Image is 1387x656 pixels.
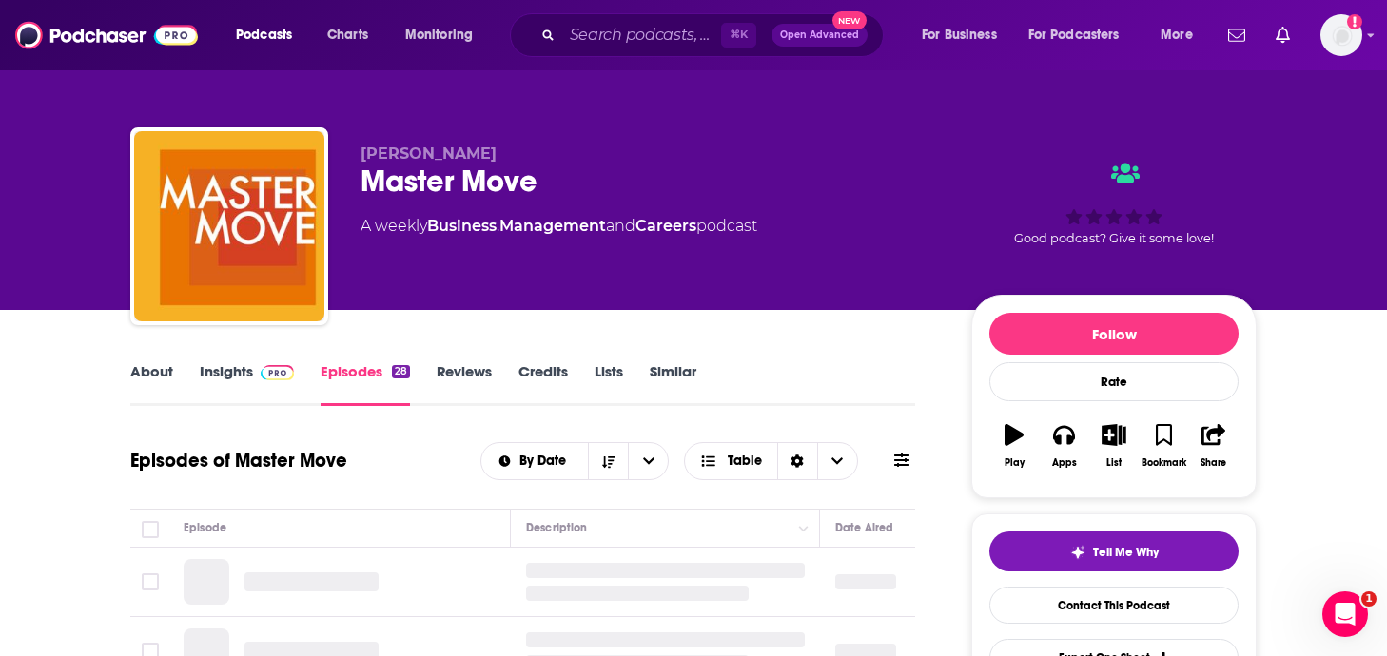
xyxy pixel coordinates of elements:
a: Business [427,217,497,235]
button: open menu [223,20,317,50]
div: A weekly podcast [361,215,757,238]
span: Monitoring [405,22,473,48]
span: Charts [327,22,368,48]
button: open menu [481,454,589,468]
button: open menu [392,20,498,50]
button: Sort Direction [588,443,628,479]
div: Episode [184,516,226,539]
a: Careers [635,217,696,235]
span: For Podcasters [1028,22,1120,48]
svg: Add a profile image [1347,14,1362,29]
button: Choose View [684,442,858,480]
span: Good podcast? Give it some love! [1014,231,1214,245]
input: Search podcasts, credits, & more... [562,20,721,50]
button: Column Actions [792,517,815,540]
a: Charts [315,20,380,50]
div: Apps [1052,457,1077,469]
button: Open AdvancedNew [772,24,868,47]
button: tell me why sparkleTell Me Why [989,531,1239,571]
span: Tell Me Why [1093,545,1159,560]
img: Podchaser Pro [261,365,294,380]
span: Podcasts [236,22,292,48]
a: Contact This Podcast [989,587,1239,624]
div: Play [1005,457,1025,469]
img: Master Move [134,131,324,321]
a: Show notifications dropdown [1221,19,1253,51]
a: Credits [518,362,568,406]
span: Table [728,454,762,468]
div: Description [526,516,587,539]
a: Episodes28 [321,362,410,406]
a: Management [499,217,606,235]
button: Bookmark [1139,412,1188,480]
div: Rate [989,362,1239,401]
button: open menu [1147,20,1217,50]
button: Apps [1039,412,1088,480]
span: New [832,11,867,29]
div: Share [1201,457,1226,469]
span: ⌘ K [721,23,756,48]
span: Toggle select row [142,573,159,590]
span: More [1161,22,1193,48]
button: Play [989,412,1039,480]
div: Search podcasts, credits, & more... [528,13,902,57]
img: User Profile [1320,14,1362,56]
span: By Date [519,454,573,468]
span: For Business [922,22,997,48]
a: Reviews [437,362,492,406]
div: List [1106,457,1122,469]
a: InsightsPodchaser Pro [200,362,294,406]
img: Podchaser - Follow, Share and Rate Podcasts [15,17,198,53]
a: About [130,362,173,406]
div: 28 [392,365,410,378]
a: Lists [595,362,623,406]
button: List [1089,412,1139,480]
div: Bookmark [1142,457,1186,469]
span: , [497,217,499,235]
button: Follow [989,313,1239,355]
span: Open Advanced [780,30,859,40]
span: [PERSON_NAME] [361,145,497,163]
span: 1 [1361,591,1377,607]
a: Show notifications dropdown [1268,19,1298,51]
button: Show profile menu [1320,14,1362,56]
div: Good podcast? Give it some love! [971,145,1257,262]
button: Share [1189,412,1239,480]
button: open menu [628,443,668,479]
span: and [606,217,635,235]
h1: Episodes of Master Move [130,449,347,473]
button: open menu [908,20,1021,50]
div: Sort Direction [777,443,817,479]
a: Similar [650,362,696,406]
button: open menu [1016,20,1147,50]
span: Logged in as hsmelter [1320,14,1362,56]
div: Date Aired [835,516,893,539]
h2: Choose List sort [480,442,670,480]
img: tell me why sparkle [1070,545,1085,560]
iframe: Intercom live chat [1322,591,1368,637]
